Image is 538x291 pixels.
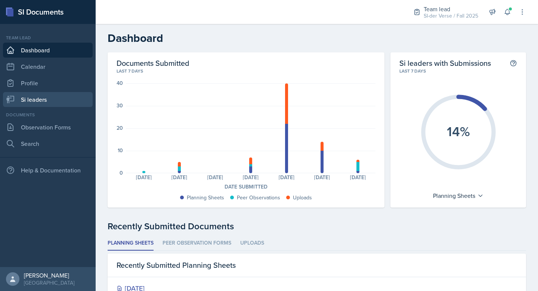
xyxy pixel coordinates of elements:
div: [PERSON_NAME] [24,272,74,279]
div: 0 [120,170,123,175]
a: Si leaders [3,92,93,107]
div: Peer Observations [237,194,280,202]
div: 20 [117,125,123,131]
h2: Dashboard [108,31,526,45]
a: Profile [3,76,93,91]
div: 10 [118,148,123,153]
li: Uploads [240,236,264,251]
div: [DATE] [304,175,340,180]
text: 14% [447,122,470,141]
div: Team lead [3,34,93,41]
div: [DATE] [269,175,304,180]
a: Observation Forms [3,120,93,135]
div: [DATE] [161,175,197,180]
div: Planning Sheets [187,194,224,202]
div: Team lead [424,4,478,13]
a: Search [3,136,93,151]
div: SI-der Verse / Fall 2025 [424,12,478,20]
div: Planning Sheets [429,190,487,202]
div: Last 7 days [117,68,375,74]
a: Dashboard [3,43,93,58]
h2: Documents Submitted [117,58,375,68]
div: [GEOGRAPHIC_DATA] [24,279,74,287]
div: Recently Submitted Planning Sheets [108,254,526,277]
div: Last 7 days [399,68,517,74]
li: Planning Sheets [108,236,154,251]
div: [DATE] [233,175,268,180]
div: 30 [117,103,123,108]
div: [DATE] [197,175,233,180]
div: Uploads [293,194,312,202]
div: Documents [3,111,93,118]
div: 40 [117,80,123,86]
div: Recently Submitted Documents [108,220,526,233]
div: Date Submitted [117,183,375,191]
div: [DATE] [340,175,375,180]
div: Help & Documentation [3,163,93,178]
li: Peer Observation Forms [163,236,231,251]
h2: Si leaders with Submissions [399,58,491,68]
a: Calendar [3,59,93,74]
div: [DATE] [126,175,161,180]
